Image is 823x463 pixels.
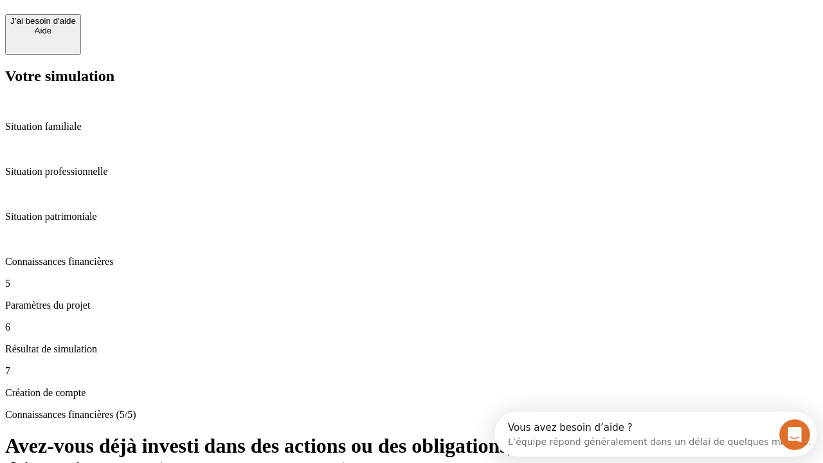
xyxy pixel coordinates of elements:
[5,387,818,399] p: Création de compte
[5,256,818,268] p: Connaissances financières
[5,211,818,222] p: Situation patrimoniale
[5,343,818,355] p: Résultat de simulation
[5,68,818,85] h2: Votre simulation
[5,409,818,421] p: Connaissances financières (5/5)
[14,21,316,35] div: L’équipe répond généralement dans un délai de quelques minutes.
[10,16,76,26] div: J’ai besoin d'aide
[5,5,354,41] div: Ouvrir le Messenger Intercom
[5,300,818,311] p: Paramètres du projet
[5,121,818,132] p: Situation familiale
[10,26,76,35] div: Aide
[779,419,810,450] iframe: Intercom live chat
[494,412,817,457] iframe: Intercom live chat discovery launcher
[5,166,818,177] p: Situation professionnelle
[5,278,818,289] p: 5
[5,365,818,377] p: 7
[5,14,81,55] button: J’ai besoin d'aideAide
[14,11,316,21] div: Vous avez besoin d’aide ?
[5,322,818,333] p: 6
